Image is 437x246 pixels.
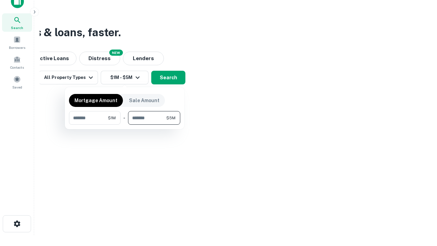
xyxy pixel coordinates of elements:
[123,111,125,125] div: -
[403,191,437,224] iframe: Chat Widget
[129,97,159,104] p: Sale Amount
[166,115,175,121] span: $5M
[108,115,116,121] span: $1M
[74,97,117,104] p: Mortgage Amount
